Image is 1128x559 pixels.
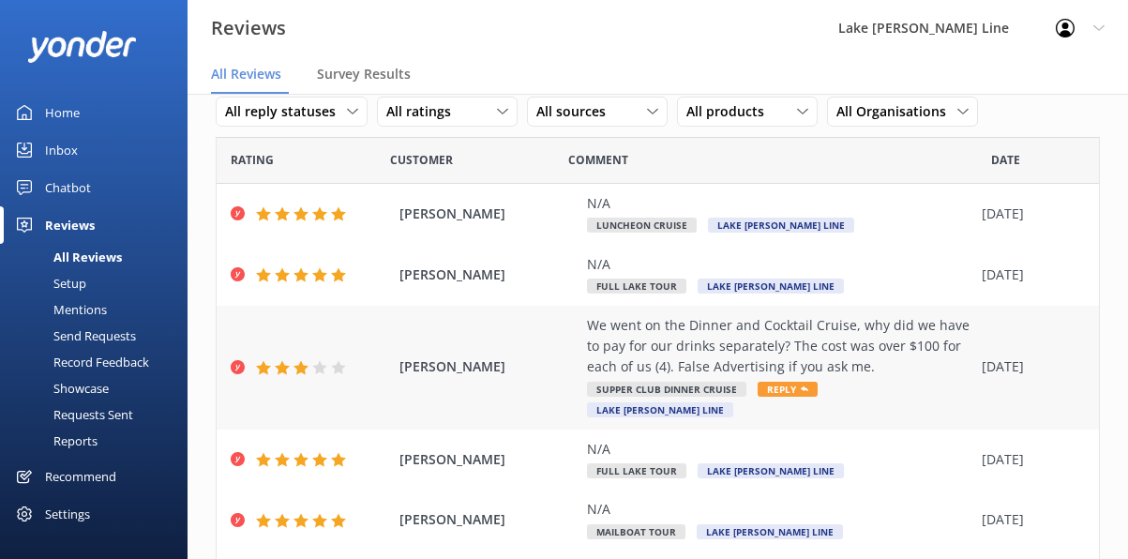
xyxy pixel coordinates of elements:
[587,439,972,460] div: N/A
[982,204,1075,224] div: [DATE]
[11,401,133,428] div: Requests Sent
[399,264,578,285] span: [PERSON_NAME]
[399,509,578,530] span: [PERSON_NAME]
[45,495,90,533] div: Settings
[399,356,578,377] span: [PERSON_NAME]
[225,101,347,122] span: All reply statuses
[390,151,453,169] span: Date
[11,375,188,401] a: Showcase
[11,401,188,428] a: Requests Sent
[399,204,578,224] span: [PERSON_NAME]
[45,206,95,244] div: Reviews
[45,169,91,206] div: Chatbot
[11,375,109,401] div: Showcase
[698,279,844,294] span: Lake [PERSON_NAME] Line
[587,499,972,520] div: N/A
[587,402,733,417] span: Lake [PERSON_NAME] Line
[231,151,274,169] span: Date
[45,458,116,495] div: Recommend
[11,244,188,270] a: All Reviews
[386,101,462,122] span: All ratings
[11,270,188,296] a: Setup
[11,323,136,349] div: Send Requests
[698,463,844,478] span: Lake [PERSON_NAME] Line
[45,131,78,169] div: Inbox
[11,349,149,375] div: Record Feedback
[211,13,286,43] h3: Reviews
[587,279,686,294] span: Full Lake Tour
[587,254,972,275] div: N/A
[536,101,617,122] span: All sources
[317,65,411,83] span: Survey Results
[28,31,136,62] img: yonder-white-logo.png
[587,315,972,378] div: We went on the Dinner and Cocktail Cruise, why did we have to pay for our drinks separately? The ...
[991,151,1020,169] span: Date
[982,509,1075,530] div: [DATE]
[982,264,1075,285] div: [DATE]
[568,151,628,169] span: Question
[587,193,972,214] div: N/A
[587,382,746,397] span: Supper Club Dinner Cruise
[587,218,697,233] span: Luncheon Cruise
[587,524,685,539] span: Mailboat Tour
[836,101,957,122] span: All Organisations
[11,428,188,454] a: Reports
[758,382,818,397] span: Reply
[211,65,281,83] span: All Reviews
[11,428,98,454] div: Reports
[697,524,843,539] span: Lake [PERSON_NAME] Line
[708,218,854,233] span: Lake [PERSON_NAME] Line
[982,449,1075,470] div: [DATE]
[11,296,107,323] div: Mentions
[11,323,188,349] a: Send Requests
[982,356,1075,377] div: [DATE]
[587,463,686,478] span: Full Lake Tour
[686,101,775,122] span: All products
[11,296,188,323] a: Mentions
[399,449,578,470] span: [PERSON_NAME]
[45,94,80,131] div: Home
[11,270,86,296] div: Setup
[11,349,188,375] a: Record Feedback
[11,244,122,270] div: All Reviews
